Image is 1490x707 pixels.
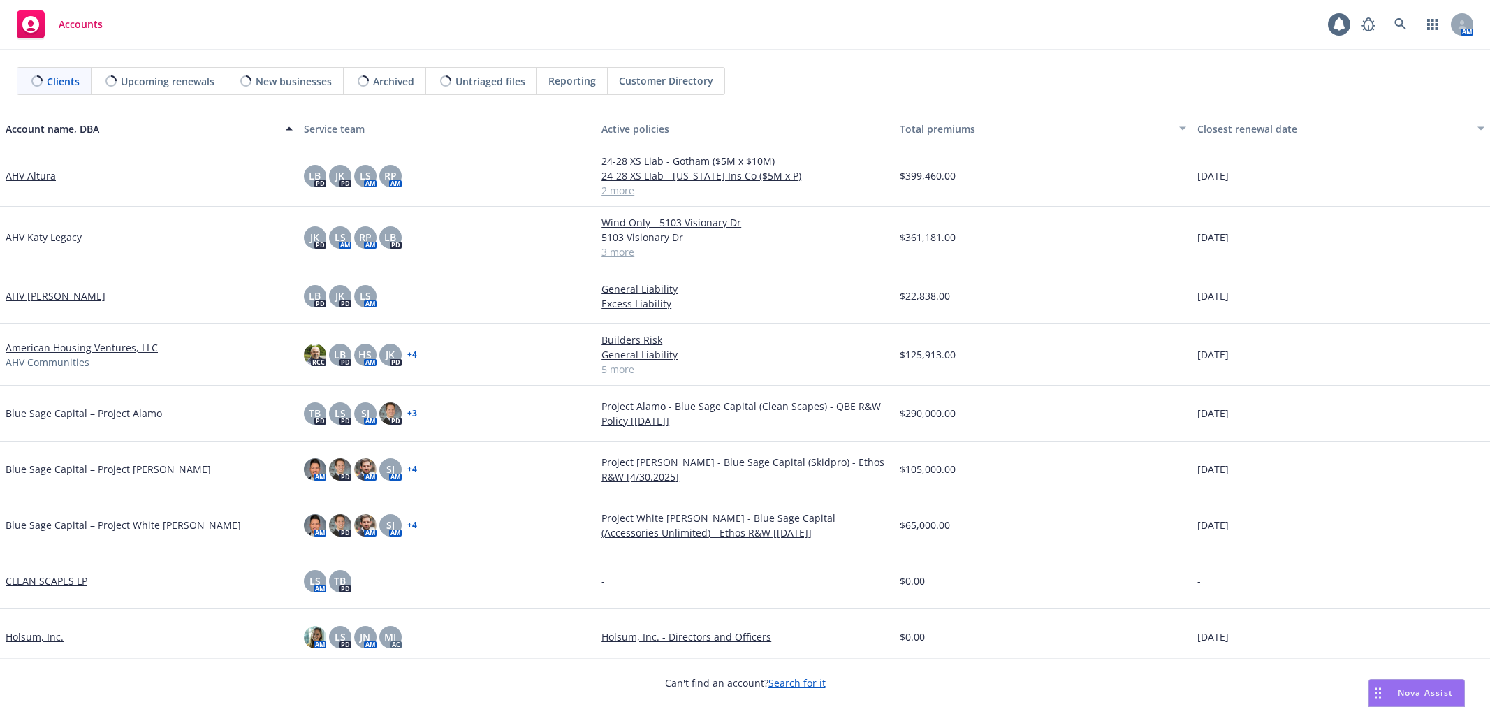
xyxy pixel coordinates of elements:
[1197,122,1469,136] div: Closest renewal date
[304,458,326,481] img: photo
[900,574,925,588] span: $0.00
[1197,289,1229,303] span: [DATE]
[1197,462,1229,476] span: [DATE]
[386,462,395,476] span: SJ
[601,296,889,311] a: Excess Liability
[361,406,370,421] span: SJ
[900,168,956,183] span: $399,460.00
[359,230,372,245] span: RP
[329,458,351,481] img: photo
[900,518,950,532] span: $65,000.00
[59,19,103,30] span: Accounts
[6,230,82,245] a: AHV Katy Legacy
[407,351,417,359] a: + 4
[601,333,889,347] a: Builders Risk
[1197,168,1229,183] span: [DATE]
[665,676,826,690] span: Can't find an account?
[619,73,713,88] span: Customer Directory
[309,406,321,421] span: TB
[1197,629,1229,644] span: [DATE]
[47,74,80,89] span: Clients
[309,168,321,183] span: LB
[304,514,326,537] img: photo
[304,122,591,136] div: Service team
[6,462,211,476] a: Blue Sage Capital – Project [PERSON_NAME]
[386,347,395,362] span: JK
[601,230,889,245] a: 5103 Visionary Dr
[900,122,1171,136] div: Total premiums
[335,406,346,421] span: LS
[309,289,321,303] span: LB
[11,5,108,44] a: Accounts
[601,629,889,644] a: Holsum, Inc. - Directors and Officers
[601,122,889,136] div: Active policies
[1197,406,1229,421] span: [DATE]
[354,514,377,537] img: photo
[1192,112,1490,145] button: Closest renewal date
[354,458,377,481] img: photo
[601,245,889,259] a: 3 more
[601,215,889,230] a: Wind Only - 5103 Visionary Dr
[900,347,956,362] span: $125,913.00
[601,282,889,296] a: General Liability
[373,74,414,89] span: Archived
[309,574,321,588] span: LS
[6,629,64,644] a: Holsum, Inc.
[384,230,396,245] span: LB
[6,406,162,421] a: Blue Sage Capital – Project Alamo
[1387,10,1415,38] a: Search
[900,629,925,644] span: $0.00
[900,289,950,303] span: $22,838.00
[455,74,525,89] span: Untriaged files
[6,340,158,355] a: American Housing Ventures, LLC
[1398,687,1453,699] span: Nova Assist
[384,168,397,183] span: RP
[335,289,344,303] span: JK
[6,355,89,370] span: AHV Communities
[601,362,889,377] a: 5 more
[256,74,332,89] span: New businesses
[601,154,889,168] a: 24-28 XS Liab - Gotham ($5M x $10M)
[304,344,326,366] img: photo
[768,676,826,690] a: Search for it
[1197,518,1229,532] span: [DATE]
[335,168,344,183] span: JK
[386,518,395,532] span: SJ
[310,230,319,245] span: JK
[1354,10,1382,38] a: Report a Bug
[1369,680,1387,706] div: Drag to move
[900,230,956,245] span: $361,181.00
[335,230,346,245] span: LS
[601,168,889,183] a: 24-28 XS LIab - [US_STATE] Ins Co ($5M x P)
[121,74,214,89] span: Upcoming renewals
[6,168,56,183] a: AHV Altura
[596,112,894,145] button: Active policies
[601,574,605,588] span: -
[298,112,597,145] button: Service team
[6,574,87,588] a: CLEAN SCAPES LP
[360,629,370,644] span: JN
[384,629,396,644] span: MJ
[900,406,956,421] span: $290,000.00
[360,289,371,303] span: LS
[1197,230,1229,245] span: [DATE]
[1419,10,1447,38] a: Switch app
[1197,347,1229,362] span: [DATE]
[358,347,372,362] span: HS
[894,112,1192,145] button: Total premiums
[601,455,889,484] a: Project [PERSON_NAME] - Blue Sage Capital (Skidpro) - Ethos R&W [4/30.2025]
[335,629,346,644] span: LS
[601,511,889,540] a: Project White [PERSON_NAME] - Blue Sage Capital (Accessories Unlimited) - Ethos R&W [[DATE]]
[6,289,105,303] a: AHV [PERSON_NAME]
[1368,679,1465,707] button: Nova Assist
[334,574,346,588] span: TB
[6,122,277,136] div: Account name, DBA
